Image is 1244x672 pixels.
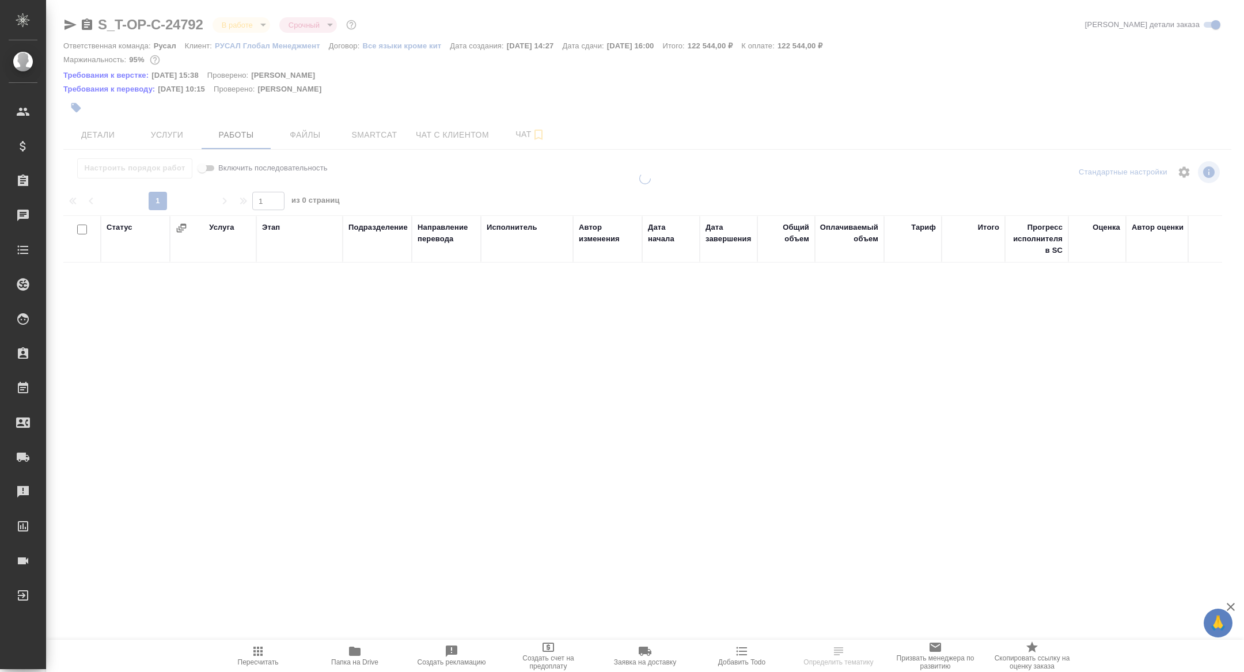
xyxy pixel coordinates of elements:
div: Прогресс исполнителя в SC [1011,222,1063,256]
div: Этап [262,222,280,233]
button: Призвать менеджера по развитию [887,640,984,672]
span: Призвать менеджера по развитию [894,654,977,670]
button: Заявка на доставку [597,640,693,672]
button: Папка на Drive [306,640,403,672]
div: Исполнитель [487,222,537,233]
span: Пересчитать [238,658,279,666]
button: Создать рекламацию [403,640,500,672]
span: Определить тематику [803,658,873,666]
span: Создать рекламацию [418,658,486,666]
div: Дата завершения [706,222,752,245]
span: Добавить Todo [718,658,765,666]
button: Добавить Todo [693,640,790,672]
button: Пересчитать [210,640,306,672]
span: 🙏 [1208,611,1228,635]
div: Оплачиваемый объем [820,222,878,245]
div: Направление перевода [418,222,475,245]
div: Автор оценки [1132,222,1184,233]
button: Создать счет на предоплату [500,640,597,672]
button: Сгруппировать [176,222,187,234]
div: Оценка [1093,222,1120,233]
button: Определить тематику [790,640,887,672]
button: 🙏 [1204,609,1232,637]
div: Дата начала [648,222,694,245]
div: Подразделение [348,222,408,233]
div: Общий объем [763,222,809,245]
span: Создать счет на предоплату [507,654,590,670]
div: Статус [107,222,132,233]
span: Скопировать ссылку на оценку заказа [991,654,1074,670]
span: Папка на Drive [331,658,378,666]
button: Скопировать ссылку на оценку заказа [984,640,1080,672]
div: Услуга [209,222,234,233]
span: Заявка на доставку [614,658,676,666]
div: Автор изменения [579,222,636,245]
div: Итого [978,222,999,233]
div: Тариф [911,222,936,233]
